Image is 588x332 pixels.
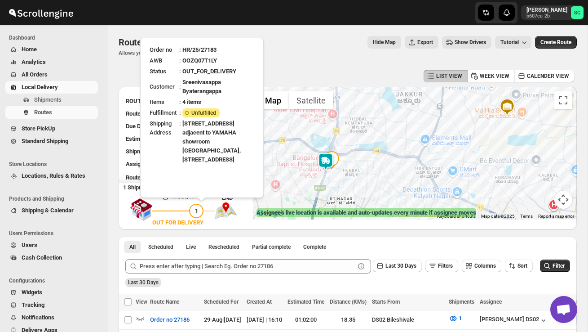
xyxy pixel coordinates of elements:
[535,36,577,49] button: Create Route
[136,299,147,305] span: View
[130,192,152,227] img: shop.svg
[5,94,98,106] button: Shipments
[5,106,98,119] button: Routes
[126,174,158,181] span: Route status
[330,315,367,324] div: 18.35
[126,135,166,142] span: Estimated Time
[215,202,237,220] img: trip_end.png
[571,6,584,19] span: Sanjay chetri
[5,204,98,217] button: Shipping & Calendar
[5,239,98,251] button: Users
[195,207,198,214] span: 1
[373,39,396,46] span: Hide Map
[373,260,422,272] button: Last 30 Days
[22,314,54,321] span: Notifications
[22,138,68,144] span: Standard Shipping
[119,37,146,48] span: Routes
[540,39,571,46] span: Create Route
[140,259,355,274] input: Press enter after typing | Search Eg. Order no 27186
[5,43,98,56] button: Home
[405,36,438,49] button: Export
[538,214,574,219] a: Report a map error
[480,299,502,305] span: Assignee
[449,299,474,305] span: Shipments
[474,263,496,269] span: Columns
[7,1,75,24] img: ScrollEngine
[22,207,74,214] span: Shipping & Calendar
[186,243,196,251] span: Live
[521,5,584,20] button: User menu
[287,299,324,305] span: Estimated Time
[554,191,572,209] button: Map camera controls
[303,243,326,251] span: Complete
[372,299,400,305] span: Starts From
[443,311,467,326] button: 1
[5,170,98,182] button: Locations, Rules & Rates
[527,72,569,80] span: CALENDER VIEW
[495,36,531,49] button: Tutorial
[34,96,62,103] span: Shipments
[9,277,102,284] span: Configurations
[256,208,476,217] label: Assignee's live location is available and auto-updates every minute if assignee moves
[22,58,46,65] span: Analytics
[22,289,42,296] span: Widgets
[514,70,575,82] button: CALENDER VIEW
[462,260,501,272] button: Columns
[257,91,289,109] button: Show street map
[367,36,401,49] button: Map action label
[425,260,458,272] button: Filters
[126,97,211,106] h3: ROUTE DETAILS
[385,263,416,269] span: Last 30 Days
[22,125,55,132] span: Store PickUp
[323,151,340,169] div: 1
[255,208,285,220] a: Open this area in Google Maps (opens a new window)
[442,36,491,49] button: Show Drivers
[5,68,98,81] button: All Orders
[9,34,102,41] span: Dashboard
[150,299,179,305] span: Route Name
[424,70,468,82] button: LIST VIEW
[145,313,195,327] button: Order no 27186
[22,254,62,261] span: Cash Collection
[126,148,163,155] span: Shipments no.
[252,243,291,251] span: Partial complete
[467,70,515,82] button: WEEK VIEW
[517,263,527,269] span: Sort
[526,13,567,19] p: b607ea-2b
[417,39,433,46] span: Export
[526,6,567,13] p: [PERSON_NAME]
[208,243,239,251] span: Rescheduled
[438,263,453,269] span: Filters
[481,214,515,219] span: Map data ©2025
[5,286,98,299] button: Widgets
[152,218,203,227] div: OUT FOR DELIVERY
[124,241,141,253] button: All routes
[5,311,98,324] button: Notifications
[9,195,102,202] span: Products and Shipping
[247,315,282,324] div: [DATE] | 16:10
[128,279,159,286] span: Last 30 Days
[330,299,367,305] span: Distance (KMs)
[119,179,155,191] b: 1 Shipments
[480,72,509,80] span: WEEK VIEW
[204,299,239,305] span: Scheduled For
[129,243,136,251] span: All
[553,263,565,269] span: Filter
[148,243,173,251] span: Scheduled
[455,39,486,46] span: Show Drivers
[126,123,149,130] span: Due Date
[22,172,85,179] span: Locations, Rules & Rates
[436,72,462,80] span: LIST VIEW
[22,242,37,248] span: Users
[574,10,580,16] text: SC
[5,251,98,264] button: Cash Collection
[520,214,533,219] a: Terms (opens in new tab)
[22,71,48,78] span: All Orders
[5,56,98,68] button: Analytics
[480,316,548,325] button: [PERSON_NAME] DS02
[9,230,102,237] span: Users Permissions
[9,161,102,168] span: Store Locations
[126,161,150,167] span: Assignee
[540,260,570,272] button: Filter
